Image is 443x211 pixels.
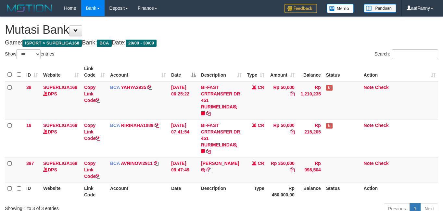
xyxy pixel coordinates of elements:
[24,182,41,201] th: ID
[327,4,354,13] img: Button%20Memo.svg
[258,161,264,166] span: CR
[244,63,267,81] th: Type: activate to sort column ascending
[198,81,244,119] td: BI-FAST CRTRANSFER DR 451 RURIMELINDA
[169,182,198,201] th: Date
[198,63,244,81] th: Description: activate to sort column ascending
[326,123,333,129] span: Has Note
[267,119,297,157] td: Rp 50,000
[26,123,32,128] span: 18
[110,123,120,128] span: BCA
[97,40,111,47] span: BCA
[110,85,120,90] span: BCA
[198,119,244,157] td: BI-FAST CRTRANSFER DR 451 RURIMELINDA
[361,182,438,201] th: Action
[297,182,323,201] th: Balance
[364,4,396,13] img: panduan.png
[82,63,108,81] th: Link Code: activate to sort column ascending
[244,182,267,201] th: Type
[5,49,54,59] label: Show entries
[290,91,295,96] a: Copy Rp 50,000 to clipboard
[24,63,41,81] th: ID: activate to sort column ascending
[267,157,297,182] td: Rp 350,000
[43,123,77,128] a: SUPERLIGA168
[41,119,82,157] td: DPS
[297,157,323,182] td: Rp 998,504
[154,161,158,166] a: Copy AVNINOVI2911 to clipboard
[5,3,54,13] img: MOTION_logo.png
[41,157,82,182] td: DPS
[290,167,295,172] a: Copy Rp 350,000 to clipboard
[323,63,361,81] th: Status
[207,167,211,172] a: Copy MELYA ROSA NAINGGO to clipboard
[110,161,120,166] span: BCA
[108,182,169,201] th: Account
[361,63,438,81] th: Action: activate to sort column ascending
[16,49,41,59] select: Showentries
[22,40,82,47] span: ISPORT > SUPERLIGA168
[326,85,333,91] span: Has Note
[267,81,297,119] td: Rp 50,000
[84,85,100,103] a: Copy Link Code
[82,182,108,201] th: Link Code
[84,161,100,179] a: Copy Link Code
[43,161,77,166] a: SUPERLIGA168
[258,123,264,128] span: CR
[121,85,146,90] a: YAHYA2935
[121,123,154,128] a: RIRIRAHA1089
[267,63,297,81] th: Amount: activate to sort column ascending
[206,149,211,154] a: Copy BI-FAST CRTRANSFER DR 451 RURIMELINDA to clipboard
[290,129,295,134] a: Copy Rp 50,000 to clipboard
[375,161,389,166] a: Check
[297,63,323,81] th: Balance
[41,81,82,119] td: DPS
[297,119,323,157] td: Rp 215,205
[169,119,198,157] td: [DATE] 07:41:54
[169,157,198,182] td: [DATE] 09:47:49
[43,85,77,90] a: SUPERLIGA168
[147,85,152,90] a: Copy YAHYA2935 to clipboard
[364,161,374,166] a: Note
[5,23,438,36] h1: Mutasi Bank
[41,63,82,81] th: Website: activate to sort column ascending
[258,85,264,90] span: CR
[323,182,361,201] th: Status
[201,161,239,166] a: [PERSON_NAME]
[392,49,438,59] input: Search:
[375,123,389,128] a: Check
[364,123,374,128] a: Note
[374,49,438,59] label: Search:
[267,182,297,201] th: Rp 450.000,00
[364,85,374,90] a: Note
[169,63,198,81] th: Date: activate to sort column descending
[155,123,159,128] a: Copy RIRIRAHA1089 to clipboard
[41,182,82,201] th: Website
[285,4,317,13] img: Feedback.jpg
[126,40,157,47] span: 29/09 - 30/09
[169,81,198,119] td: [DATE] 06:25:22
[26,161,34,166] span: 397
[297,81,323,119] td: Rp 1,210,235
[26,85,32,90] span: 38
[84,123,100,141] a: Copy Link Code
[5,40,438,46] h4: Game: Bank: Date:
[375,85,389,90] a: Check
[121,161,153,166] a: AVNINOVI2911
[198,182,244,201] th: Description
[108,63,169,81] th: Account: activate to sort column ascending
[206,111,211,116] a: Copy BI-FAST CRTRANSFER DR 451 RURIMELINDA to clipboard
